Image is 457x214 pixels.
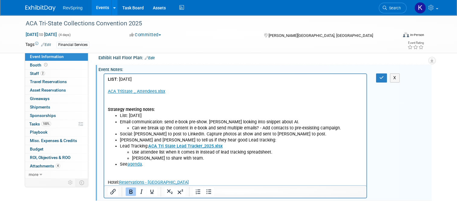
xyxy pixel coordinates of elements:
span: Misc. Expenses & Credits [30,138,77,143]
b: Strategy meeting notes: [4,33,51,38]
img: Format-Inperson.png [403,32,409,37]
li: Email communication: send e-book pre-show. [PERSON_NAME] looking into snippet about AI. [16,45,259,57]
span: [DATE] [DATE] [25,32,57,37]
span: Sponsorships [30,113,56,118]
span: Booth [30,63,49,67]
div: Event Format [365,31,424,41]
a: ACA TriState _ Attendees.xlsx [4,15,61,20]
a: ROI, Objectives & ROO [25,154,88,162]
a: Reservations - [GEOGRAPHIC_DATA] [15,106,85,111]
span: Asset Reservations [30,88,66,92]
p: : [DATE] [4,2,259,39]
span: to [38,32,44,37]
a: ACA Tri State Lead Tracker_2025.xlsx [44,70,118,75]
a: Budget [25,145,88,153]
a: Tasks100% [25,120,88,128]
li: See . [16,87,259,93]
a: Misc. Expenses & Credits [25,137,88,145]
iframe: Rich Text Area [104,74,366,185]
a: Edit [41,43,51,47]
li: [PERSON_NAME] and [PERSON_NAME] to tell us if they hear good Lead tracking: [16,63,259,69]
div: Financial Services [56,42,89,48]
span: Playbook [30,130,47,135]
button: Subscript [165,187,175,196]
a: agenda [23,88,38,93]
span: ROI, Objectives & ROO [30,155,70,160]
td: Toggle Event Tabs [76,179,88,186]
a: Shipments [25,103,88,111]
button: Bold [126,187,136,196]
p: Hotel: [4,93,259,112]
div: In-Person [410,33,424,37]
body: Rich Text Area. Press ALT-0 for help. [3,2,259,112]
span: 2 [40,71,45,76]
a: Playbook [25,128,88,136]
a: Giveaways [25,95,88,103]
span: (4 days) [58,33,71,37]
span: Budget [30,147,43,151]
a: Travel Reservations [25,78,88,86]
a: Attachments4 [25,162,88,170]
button: Numbered list [193,187,203,196]
span: Event Information [30,54,64,59]
span: RevSpring [63,5,82,10]
li: Lead Tracking: [16,69,259,87]
li: [PERSON_NAME] to share with team. [28,81,259,87]
a: Event Information [25,53,88,61]
li: Can we break up the content in e-book and send multiple emails? - Add contacts to pre-exsisting c... [28,51,259,57]
span: Booth not reserved yet [43,63,49,67]
button: X [390,73,400,82]
div: ACA Tri-State Collections Convention 2025 [24,18,390,29]
span: Shipments [30,105,50,109]
button: Insert/edit link [108,187,118,196]
button: Underline [147,187,157,196]
span: 4 [56,164,60,168]
a: more [25,170,88,179]
span: more [29,172,38,177]
span: Tasks [29,122,51,126]
span: 100% [41,122,51,126]
a: Asset Reservations [25,86,88,94]
b: LIST [4,3,13,8]
li: Use attendee list when it comes in instead of lead tracking spreadsheet. [28,75,259,81]
span: Search [387,6,401,10]
span: Giveaways [30,96,50,101]
span: Staff [30,71,45,76]
span: Travel Reservations [30,79,67,84]
img: ExhibitDay [25,5,56,11]
span: [PERSON_NAME][GEOGRAPHIC_DATA], [GEOGRAPHIC_DATA] [269,33,373,38]
button: Italic [136,187,146,196]
div: Event Rating [407,41,424,44]
button: Superscript [175,187,185,196]
a: Search [379,3,407,13]
td: Personalize Event Tab Strip [65,179,76,186]
div: Event Notes: [98,65,432,73]
a: Edit [145,56,155,60]
span: Attachments [30,164,60,168]
a: Sponsorships [25,112,88,120]
a: Booth [25,61,88,69]
button: Committed [127,32,163,38]
li: Social: [PERSON_NAME] to post to LinkedIn. Capture photos at show and sent to [PERSON_NAME] to post. [16,57,259,63]
div: Exhibit Hall Floor Plan: [98,53,432,61]
li: List: [DATE] [16,39,259,45]
button: Bullet list [204,187,214,196]
a: Staff2 [25,70,88,78]
td: Tags [25,41,51,48]
img: Kelsey Culver [414,2,426,14]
